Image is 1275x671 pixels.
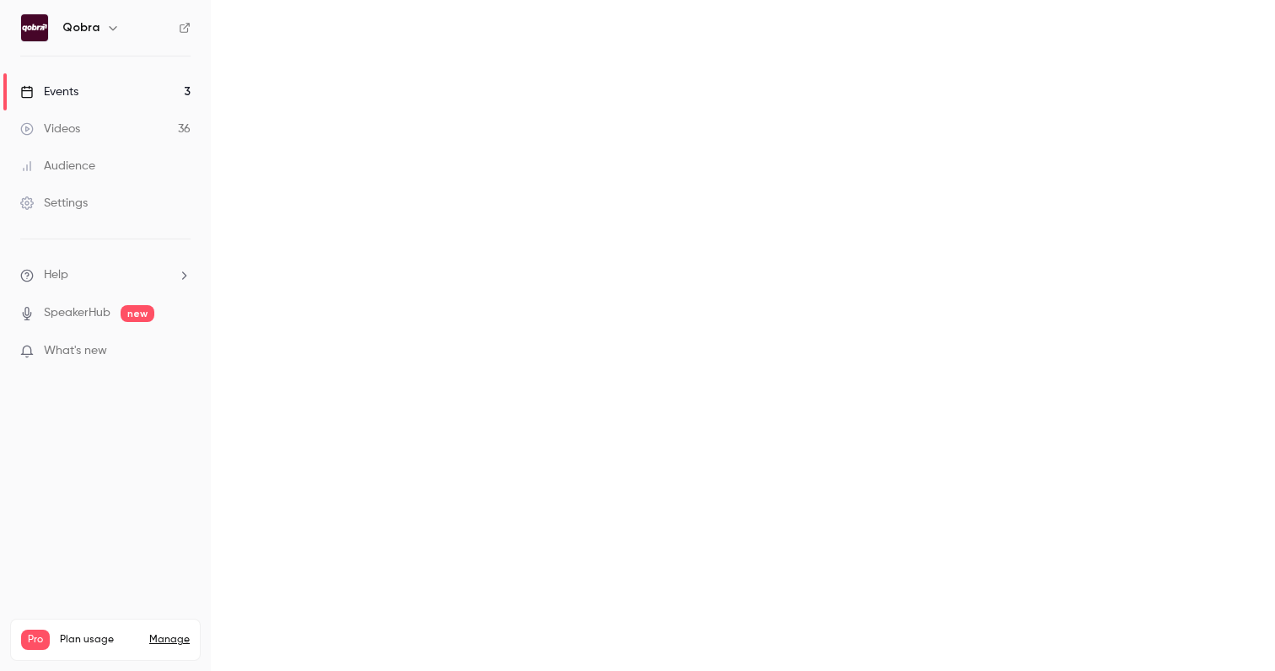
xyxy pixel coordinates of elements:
a: SpeakerHub [44,304,110,322]
li: help-dropdown-opener [20,266,191,284]
div: Events [20,83,78,100]
span: new [121,305,154,322]
div: Audience [20,158,95,174]
div: Settings [20,195,88,212]
span: Plan usage [60,633,139,647]
span: Help [44,266,68,284]
a: Manage [149,633,190,647]
img: Qobra [21,14,48,41]
span: What's new [44,342,107,360]
div: Videos [20,121,80,137]
span: Pro [21,630,50,650]
h6: Qobra [62,19,100,36]
iframe: Noticeable Trigger [170,344,191,359]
